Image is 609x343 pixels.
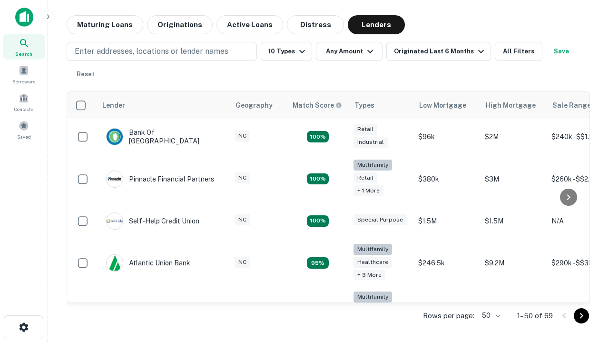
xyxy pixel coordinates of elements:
button: 10 Types [261,42,312,61]
button: Distress [287,15,344,34]
button: Go to next page [574,308,589,323]
a: Search [3,34,45,60]
button: Active Loans [216,15,283,34]
button: Maturing Loans [67,15,143,34]
span: Contacts [14,105,33,113]
td: $380k [413,155,480,203]
td: $246k [413,287,480,335]
button: Lenders [348,15,405,34]
div: Healthcare [354,257,392,268]
div: Matching Properties: 17, hasApolloMatch: undefined [307,173,329,185]
th: Low Mortgage [413,92,480,119]
div: The Fidelity Bank [106,303,183,320]
p: Enter addresses, locations or lender names [75,46,228,57]
th: Capitalize uses an advanced AI algorithm to match your search with the best lender. The match sco... [287,92,349,119]
div: 50 [478,309,502,323]
a: Saved [3,117,45,142]
iframe: Chat Widget [561,236,609,282]
th: Geography [230,92,287,119]
div: Multifamily [354,160,392,171]
div: Multifamily [354,292,392,303]
div: Self-help Credit Union [106,212,199,230]
span: Borrowers [12,78,35,85]
th: Types [349,92,413,119]
button: Originations [147,15,213,34]
th: High Mortgage [480,92,547,119]
div: + 1 more [354,185,383,196]
div: Multifamily [354,244,392,255]
div: + 3 more [354,270,385,281]
div: NC [235,214,250,225]
div: Types [354,100,374,111]
div: Matching Properties: 11, hasApolloMatch: undefined [307,215,329,227]
td: $1.5M [413,203,480,239]
div: Retail [354,172,377,183]
img: capitalize-icon.png [15,8,33,27]
td: $1.5M [480,203,547,239]
td: $3.2M [480,287,547,335]
div: Sale Range [552,100,591,111]
button: Enter addresses, locations or lender names [67,42,257,61]
div: Low Mortgage [419,100,466,111]
button: Originated Last 6 Months [386,42,491,61]
h6: Match Score [293,100,340,111]
img: picture [107,255,123,271]
a: Contacts [3,89,45,115]
a: Borrowers [3,61,45,87]
span: Search [15,50,32,58]
div: Pinnacle Financial Partners [106,171,214,188]
div: High Mortgage [486,100,536,111]
div: Special Purpose [354,214,407,225]
p: 1–50 of 69 [517,310,553,322]
span: Saved [17,133,31,141]
div: Atlantic Union Bank [106,254,190,272]
div: Geography [236,100,273,111]
p: Rows per page: [423,310,474,322]
div: Lender [102,100,125,111]
td: $246.5k [413,239,480,287]
td: $3M [480,155,547,203]
td: $96k [413,119,480,155]
div: Matching Properties: 9, hasApolloMatch: undefined [307,257,329,269]
div: NC [235,131,250,141]
td: $9.2M [480,239,547,287]
button: Save your search to get updates of matches that match your search criteria. [546,42,577,61]
button: Reset [70,65,101,84]
div: NC [235,257,250,268]
img: picture [107,129,123,145]
div: NC [235,172,250,183]
div: Capitalize uses an advanced AI algorithm to match your search with the best lender. The match sco... [293,100,342,111]
button: All Filters [495,42,542,61]
th: Lender [97,92,230,119]
div: Originated Last 6 Months [394,46,487,57]
td: $2M [480,119,547,155]
img: picture [107,213,123,229]
div: Matching Properties: 16, hasApolloMatch: undefined [307,131,329,142]
button: Any Amount [316,42,383,61]
div: Bank Of [GEOGRAPHIC_DATA] [106,128,220,145]
img: picture [107,171,123,187]
div: Retail [354,124,377,135]
div: Industrial [354,137,388,148]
